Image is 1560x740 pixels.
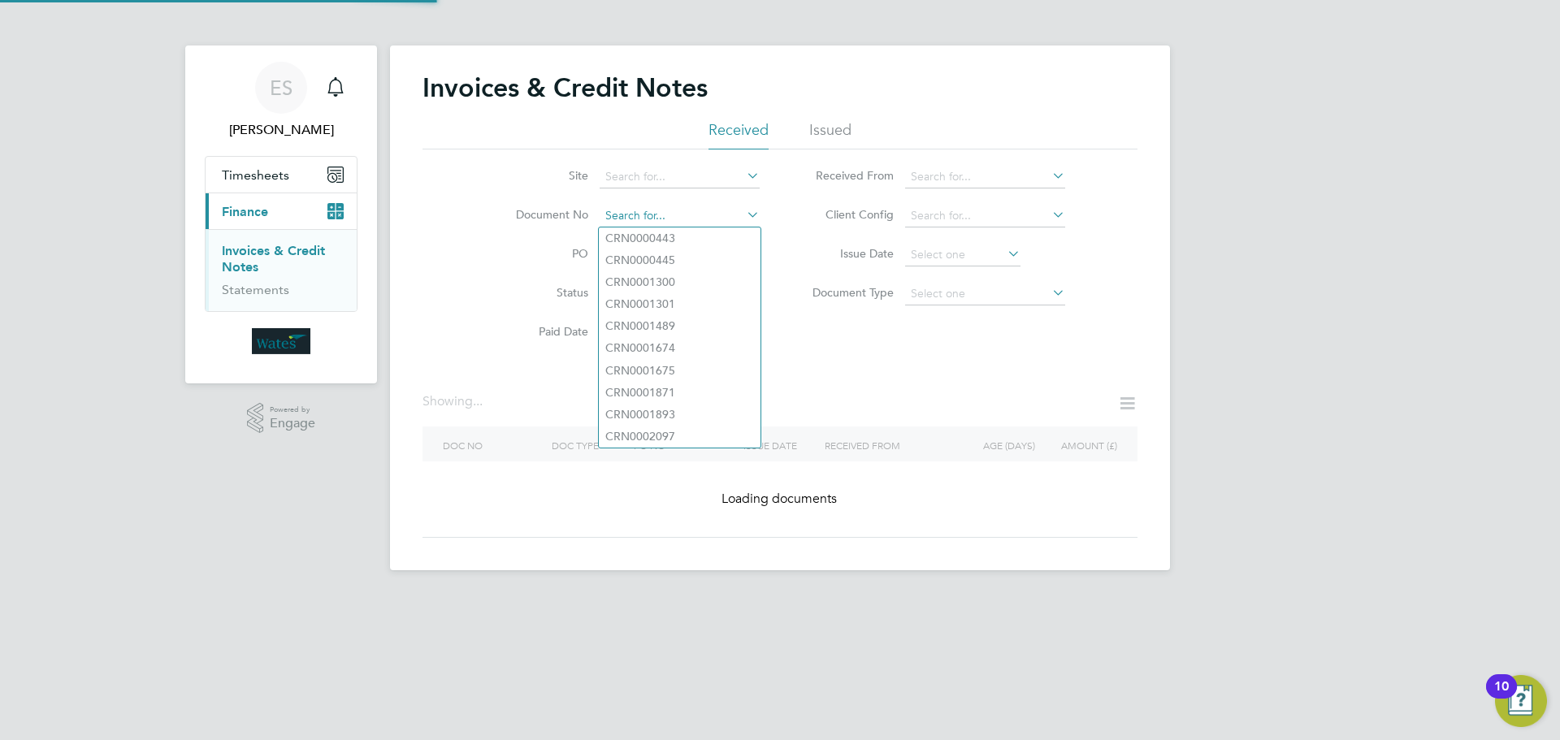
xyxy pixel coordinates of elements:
label: Received From [800,168,894,183]
li: CRN0002097 [599,426,760,448]
h2: Invoices & Credit Notes [422,71,708,104]
input: Search for... [905,205,1065,227]
span: Timesheets [222,167,289,183]
a: ES[PERSON_NAME] [205,62,357,140]
li: CRN0001871 [599,382,760,404]
label: PO [495,246,588,261]
span: Engage [270,417,315,431]
nav: Main navigation [185,45,377,383]
span: Emily Summerfield [205,120,357,140]
input: Search for... [600,166,760,188]
div: Showing [422,393,486,410]
li: CRN0000445 [599,249,760,271]
input: Search for... [600,205,760,227]
li: CRN0001675 [599,360,760,382]
li: Received [708,120,769,149]
li: CRN0001674 [599,337,760,359]
a: Go to home page [205,328,357,354]
label: Client Config [800,207,894,222]
a: Statements [222,282,289,297]
a: Powered byEngage [247,403,316,434]
input: Select one [905,244,1020,266]
li: CRN0001300 [599,271,760,293]
label: Document No [495,207,588,222]
li: CRN0001301 [599,293,760,315]
li: CRN0001893 [599,404,760,426]
span: Finance [222,204,268,219]
div: 10 [1494,686,1509,708]
label: Issue Date [800,246,894,261]
img: wates-logo-retina.png [252,328,310,354]
button: Timesheets [206,157,357,193]
span: ... [473,393,483,409]
input: Select one [905,283,1065,305]
a: Invoices & Credit Notes [222,243,325,275]
li: CRN0001489 [599,315,760,337]
div: Finance [206,229,357,311]
li: Issued [809,120,851,149]
span: Powered by [270,403,315,417]
label: Document Type [800,285,894,300]
input: Search for... [905,166,1065,188]
label: Site [495,168,588,183]
label: Status [495,285,588,300]
button: Open Resource Center, 10 new notifications [1495,675,1547,727]
label: Paid Date [495,324,588,339]
li: CRN0000443 [599,227,760,249]
span: ES [270,77,292,98]
button: Finance [206,193,357,229]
